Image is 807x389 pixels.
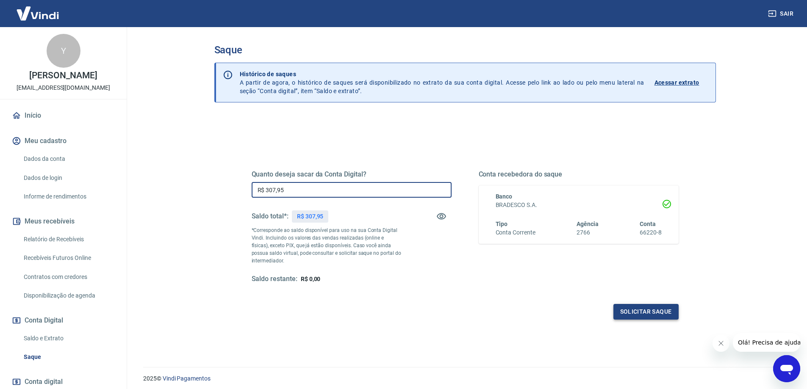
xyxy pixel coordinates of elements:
a: Disponibilização de agenda [20,287,116,304]
a: Saldo e Extrato [20,330,116,347]
a: Informe de rendimentos [20,188,116,205]
span: Conta digital [25,376,63,388]
button: Sair [766,6,797,22]
a: Acessar extrato [654,70,709,95]
h6: 2766 [577,228,599,237]
h6: Conta Corrente [496,228,535,237]
h6: BRADESCO S.A. [496,201,662,210]
p: [EMAIL_ADDRESS][DOMAIN_NAME] [17,83,110,92]
h5: Conta recebedora do saque [479,170,679,179]
a: Contratos com credores [20,268,116,286]
span: Conta [640,221,656,227]
a: Vindi Pagamentos [163,375,211,382]
a: Recebíveis Futuros Online [20,249,116,267]
button: Conta Digital [10,311,116,330]
h5: Saldo restante: [252,275,297,284]
h3: Saque [214,44,716,56]
p: Histórico de saques [240,70,644,78]
button: Solicitar saque [613,304,679,320]
span: Agência [577,221,599,227]
iframe: Botão para abrir a janela de mensagens [773,355,800,382]
a: Início [10,106,116,125]
span: R$ 0,00 [301,276,321,282]
a: Dados da conta [20,150,116,168]
p: R$ 307,95 [297,212,324,221]
p: Acessar extrato [654,78,699,87]
h6: 66220-8 [640,228,662,237]
span: Banco [496,193,513,200]
h5: Quanto deseja sacar da Conta Digital? [252,170,452,179]
iframe: Mensagem da empresa [733,333,800,352]
span: Tipo [496,221,508,227]
p: A partir de agora, o histórico de saques será disponibilizado no extrato da sua conta digital. Ac... [240,70,644,95]
p: *Corresponde ao saldo disponível para uso na sua Conta Digital Vindi. Incluindo os valores das ve... [252,226,402,265]
span: Olá! Precisa de ajuda? [5,6,71,13]
button: Meu cadastro [10,132,116,150]
button: Meus recebíveis [10,212,116,231]
h5: Saldo total*: [252,212,288,221]
p: [PERSON_NAME] [29,71,97,80]
div: Y [47,34,80,68]
p: 2025 © [143,374,787,383]
iframe: Fechar mensagem [713,335,729,352]
img: Vindi [10,0,65,26]
a: Relatório de Recebíveis [20,231,116,248]
a: Saque [20,348,116,366]
a: Dados de login [20,169,116,187]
